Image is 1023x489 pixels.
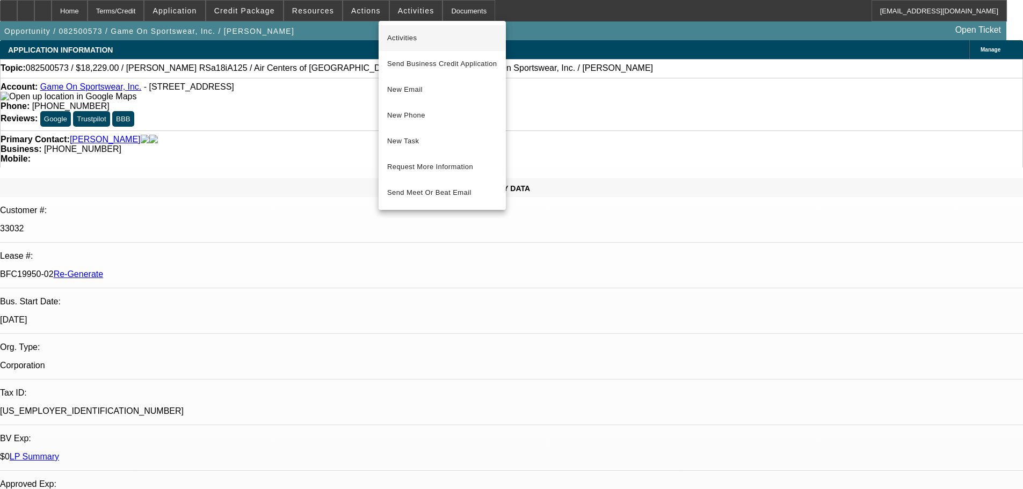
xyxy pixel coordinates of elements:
span: New Email [387,83,497,96]
span: Activities [387,32,497,45]
span: Send Business Credit Application [387,57,497,70]
span: Send Meet Or Beat Email [387,186,497,199]
span: New Task [387,135,497,148]
span: Request More Information [387,160,497,173]
span: New Phone [387,109,497,122]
